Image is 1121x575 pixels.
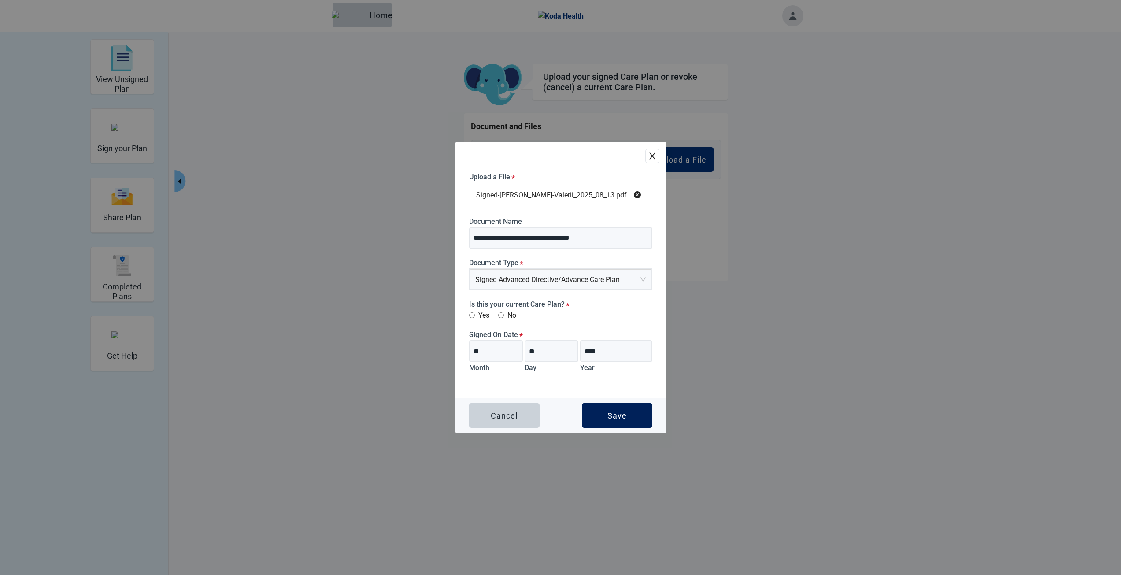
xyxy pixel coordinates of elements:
input: Birth day [525,340,578,362]
main: Main content [389,64,803,281]
label: Month [469,364,489,372]
button: close [645,149,659,163]
label: Upload a File [469,173,652,181]
span: Signed Advanced Directive/Advance Care Plan [475,270,646,289]
div: Cancel [491,411,518,420]
label: Is this your current Care Plan? [469,300,652,308]
span: close-circle [634,191,641,198]
div: Signed-[PERSON_NAME]-Valerii_2025_08_13.pdf [469,182,652,208]
label: Year [580,364,595,372]
label: Yes [469,310,489,321]
label: No [498,310,516,321]
input: Yes [469,312,475,318]
input: Birth month [469,340,523,362]
label: Document Name [469,217,652,226]
input: Birth year [580,340,652,362]
input: No [498,312,504,318]
label: Document Type [469,259,652,267]
legend: Signed On Date [469,330,652,339]
span: close [648,152,657,160]
button: Save [582,403,652,428]
div: Save [607,411,627,420]
button: Cancel [469,403,540,428]
label: Day [525,364,536,372]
